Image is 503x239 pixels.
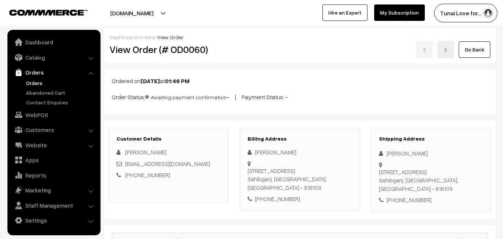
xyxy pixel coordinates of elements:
[9,35,98,49] a: Dashboard
[9,138,98,152] a: Website
[9,7,74,16] a: COMMMERCE
[109,44,229,55] h2: View Order (# OD0060)
[139,34,155,40] a: orders
[379,149,483,158] div: [PERSON_NAME]
[9,214,98,227] a: Settings
[125,160,210,167] a: [EMAIL_ADDRESS][DOMAIN_NAME]
[434,4,497,22] button: Tunai Love for…
[24,89,98,97] a: Abandoned Cart
[9,108,98,122] a: WebPOS
[483,7,494,19] img: user
[379,196,483,204] div: [PHONE_NUMBER]
[379,136,483,142] h3: Shipping Address
[112,91,488,101] p: Order Status: - | Payment Status: -
[125,149,166,155] span: [PERSON_NAME]
[24,79,98,87] a: Orders
[379,168,483,193] div: [STREET_ADDRESS] Sahibganj, [GEOGRAPHIC_DATA], [GEOGRAPHIC_DATA] - 816109
[248,167,352,192] div: [STREET_ADDRESS] Sahibganj, [GEOGRAPHIC_DATA], [GEOGRAPHIC_DATA] - 816109
[141,77,160,85] b: [DATE]
[322,4,367,21] a: Hire an Expert
[9,51,98,64] a: Catalog
[117,136,221,142] h3: Customer Details
[9,183,98,197] a: Marketing
[84,4,179,22] button: [DOMAIN_NAME]
[9,10,87,15] img: COMMMERCE
[443,48,448,52] img: right-arrow.png
[9,66,98,79] a: Orders
[9,199,98,212] a: Staff Management
[248,148,352,157] div: [PERSON_NAME]
[9,169,98,182] a: Reports
[109,33,490,41] div: / /
[374,4,425,21] a: My Subscription
[24,98,98,106] a: Contact Enquires
[145,91,227,101] span: Awaiting payment confirmation
[248,195,352,203] div: [PHONE_NUMBER]
[165,77,190,85] b: 01:46 PM
[248,136,352,142] h3: Billing Address
[459,41,490,58] a: Go Back
[125,172,170,178] a: [PHONE_NUMBER]
[112,76,488,85] p: Ordered on at
[9,123,98,136] a: Customers
[157,34,184,40] span: View Order
[109,34,137,40] a: Dashboard
[9,153,98,167] a: Apps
